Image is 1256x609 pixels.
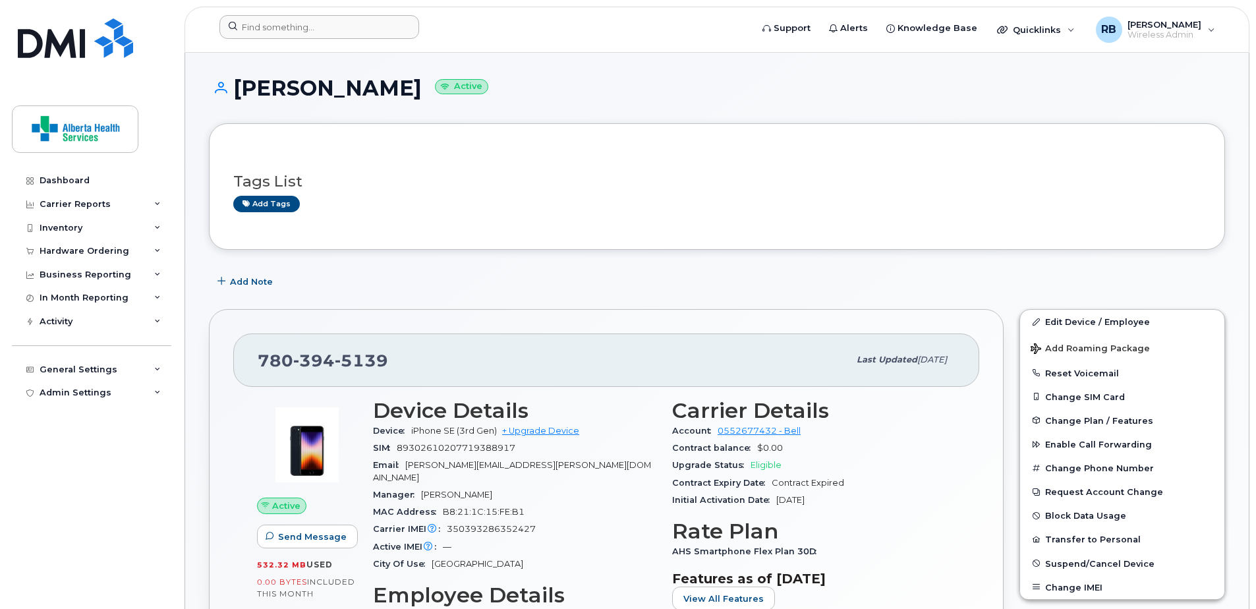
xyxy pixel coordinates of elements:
[1031,343,1150,356] span: Add Roaming Package
[230,275,273,288] span: Add Note
[672,495,776,505] span: Initial Activation Date
[233,173,1201,190] h3: Tags List
[373,426,411,436] span: Device
[776,495,805,505] span: [DATE]
[373,524,447,534] span: Carrier IMEI
[443,507,525,517] span: B8:21:1C:15:FE:B1
[258,351,388,370] span: 780
[672,571,956,587] h3: Features as of [DATE]
[257,577,355,598] span: included this month
[209,76,1225,100] h1: [PERSON_NAME]
[1045,558,1155,568] span: Suspend/Cancel Device
[373,490,421,500] span: Manager
[1045,415,1153,425] span: Change Plan / Features
[718,426,801,436] a: 0552677432 - Bell
[1020,504,1224,527] button: Block Data Usage
[672,426,718,436] span: Account
[373,460,651,482] span: [PERSON_NAME][EMAIL_ADDRESS][PERSON_NAME][DOMAIN_NAME]
[373,559,432,569] span: City Of Use
[1020,480,1224,504] button: Request Account Change
[278,531,347,543] span: Send Message
[1020,385,1224,409] button: Change SIM Card
[335,351,388,370] span: 5139
[917,355,947,364] span: [DATE]
[421,490,492,500] span: [PERSON_NAME]
[209,270,284,293] button: Add Note
[1045,440,1152,449] span: Enable Call Forwarding
[373,399,656,422] h3: Device Details
[373,443,397,453] span: SIM
[306,560,333,569] span: used
[443,542,451,552] span: —
[672,519,956,543] h3: Rate Plan
[272,500,300,512] span: Active
[757,443,783,453] span: $0.00
[672,399,956,422] h3: Carrier Details
[1020,527,1224,551] button: Transfer to Personal
[1020,409,1224,432] button: Change Plan / Features
[1020,456,1224,480] button: Change Phone Number
[683,593,764,605] span: View All Features
[435,79,488,94] small: Active
[447,524,536,534] span: 350393286352427
[772,478,844,488] span: Contract Expired
[1020,334,1224,361] button: Add Roaming Package
[373,542,443,552] span: Active IMEI
[432,559,523,569] span: [GEOGRAPHIC_DATA]
[672,478,772,488] span: Contract Expiry Date
[502,426,579,436] a: + Upgrade Device
[257,577,307,587] span: 0.00 Bytes
[1020,310,1224,333] a: Edit Device / Employee
[672,546,823,556] span: AHS Smartphone Flex Plan 30D
[672,460,751,470] span: Upgrade Status
[1020,432,1224,456] button: Enable Call Forwarding
[672,443,757,453] span: Contract balance
[233,196,300,212] a: Add tags
[257,525,358,548] button: Send Message
[373,460,405,470] span: Email
[1020,361,1224,385] button: Reset Voicemail
[268,405,347,484] img: image20231002-3703462-1angbar.jpeg
[373,507,443,517] span: MAC Address
[257,560,306,569] span: 532.32 MB
[1020,575,1224,599] button: Change IMEI
[293,351,335,370] span: 394
[857,355,917,364] span: Last updated
[373,583,656,607] h3: Employee Details
[751,460,782,470] span: Eligible
[397,443,515,453] span: 89302610207719388917
[411,426,497,436] span: iPhone SE (3rd Gen)
[1020,552,1224,575] button: Suspend/Cancel Device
